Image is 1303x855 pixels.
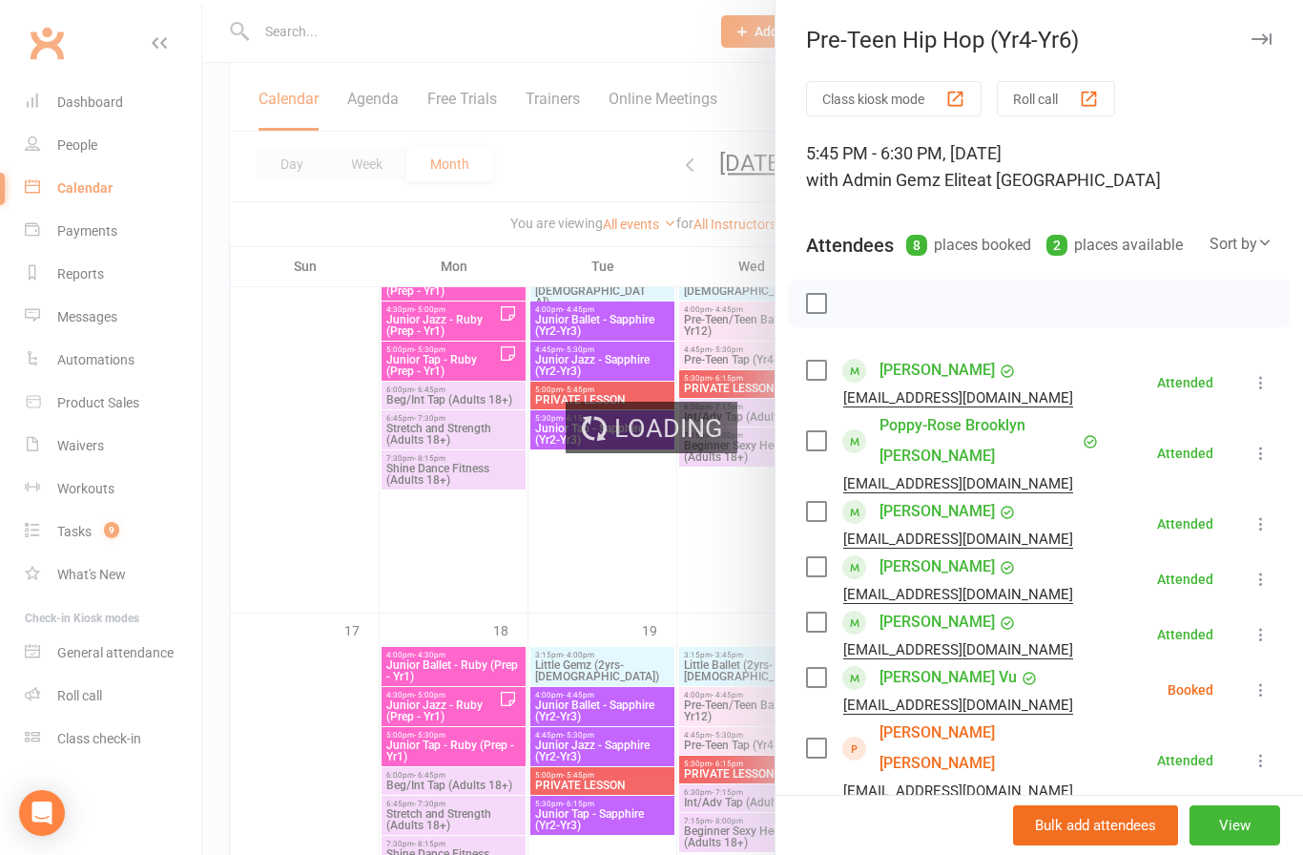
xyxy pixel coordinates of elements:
a: Poppy-Rose Brooklyn [PERSON_NAME] [879,410,1078,471]
div: 5:45 PM - 6:30 PM, [DATE] [806,140,1272,194]
div: Attended [1157,573,1213,586]
div: Booked [1168,683,1213,697]
button: Class kiosk mode [806,81,982,116]
div: Pre-Teen Hip Hop (Yr4-Yr6) [776,27,1303,53]
div: 2 [1046,235,1067,256]
a: [PERSON_NAME] [879,552,995,582]
a: [PERSON_NAME] Vu [879,662,1017,693]
div: Attended [1157,754,1213,767]
div: places booked [906,232,1031,259]
div: 8 [906,235,927,256]
a: [PERSON_NAME] [879,355,995,386]
div: Attended [1157,447,1213,460]
div: places available [1046,232,1183,259]
a: [PERSON_NAME] [879,496,995,527]
button: Roll call [997,81,1115,116]
div: Sort by [1210,232,1272,257]
div: Attendees [806,232,894,259]
div: Open Intercom Messenger [19,790,65,836]
div: Attended [1157,517,1213,531]
button: Bulk add attendees [1013,805,1178,845]
span: with Admin Gemz Elite [806,170,977,190]
span: at [GEOGRAPHIC_DATA] [977,170,1161,190]
a: [PERSON_NAME] [PERSON_NAME] [879,718,1099,779]
div: Attended [1157,376,1213,389]
div: Attended [1157,628,1213,641]
button: View [1189,805,1280,845]
a: [PERSON_NAME] [879,607,995,637]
